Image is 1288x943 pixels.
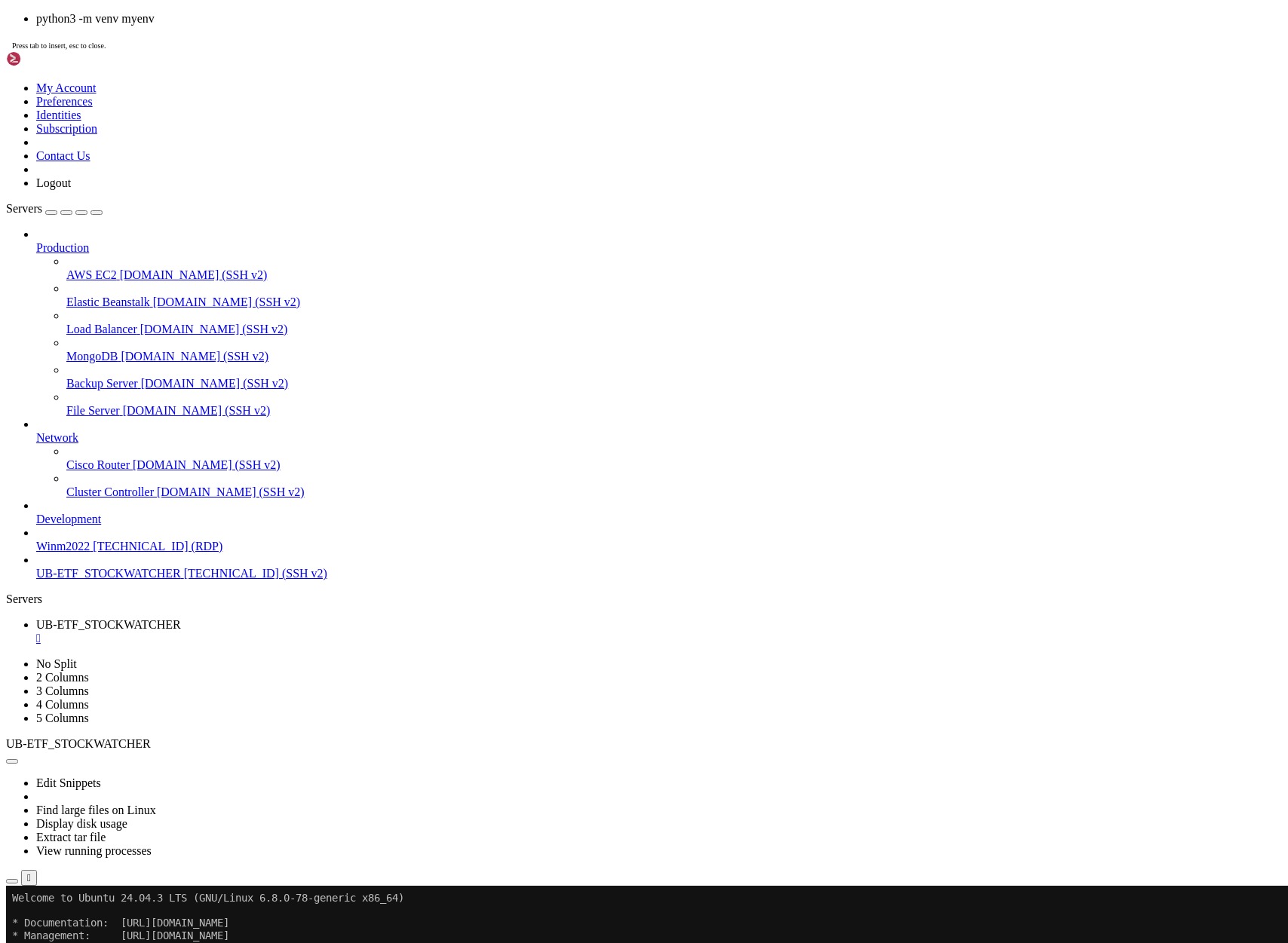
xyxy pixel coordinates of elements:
span: Backup Server [66,377,138,390]
div: (40, 38) [260,482,266,495]
span: ~/Project51 [127,482,193,494]
span: [DOMAIN_NAME] (SSH v2) [120,268,268,281]
span: [DOMAIN_NAME] (SSH v2) [140,323,288,335]
a: Winm2022 [TECHNICAL_ID] (RDP) [36,540,1282,553]
span: ubuntu@vps-d35ccc65 [6,470,121,482]
span: UB-ETF_STOCKWATCHER [36,618,181,631]
span: ubuntu@vps-d35ccc65 [6,482,121,494]
a: Load Balancer [DOMAIN_NAME] (SSH v2) [66,323,1282,336]
li: Elastic Beanstalk [DOMAIN_NAME] (SSH v2) [66,282,1282,309]
span: [DOMAIN_NAME] (SSH v2) [157,485,305,498]
x-row: : $ vi sigscan06py [6,458,1091,470]
li: Production [36,228,1282,418]
a: Backup Server [DOMAIN_NAME] (SSH v2) [66,377,1282,390]
a: UB-ETF_STOCKWATCHER [36,618,1282,645]
a: Logout [36,176,71,189]
span: [DOMAIN_NAME] (SSH v2) [133,458,281,471]
x-row: Swap usage: 0% [6,144,1091,157]
x-row: * Documentation: [URL][DOMAIN_NAME] [6,31,1091,44]
li: File Server [DOMAIN_NAME] (SSH v2) [66,390,1282,418]
li: MongoDB [DOMAIN_NAME] (SSH v2) [66,336,1282,363]
a: View running processes [36,844,152,857]
x-row: * Management: [URL][DOMAIN_NAME] [6,44,1091,57]
span: Cisco Router [66,458,130,471]
span: Press tab to insert, esc to close. [12,41,106,50]
x-row: Usage of /: 18.0% of 76.45GB [6,119,1091,132]
span: Load Balancer [66,323,137,335]
div:  [36,632,1282,645]
x-row: Enable ESM Apps to receive additional future security updates. [6,344,1091,357]
x-row: asx300-old.json asx300.txt asx_signals.csv notes.txt sigscan01.py sigscan03.py sigscan05.py [6,445,1091,458]
a: Edit Snippets [36,776,101,789]
div: Servers [6,592,1282,606]
span: [DOMAIN_NAME] (SSH v2) [141,377,289,390]
x-row: : $ ls [6,420,1091,433]
span: Development [36,513,101,525]
a: 2 Columns [36,671,89,684]
a: Identities [36,109,81,121]
x-row: Welcome to Ubuntu 24.04.3 LTS (GNU/Linux 6.8.0-78-generic x86_64) [6,6,1091,19]
span: [TECHNICAL_ID] (RDP) [93,540,222,553]
x-row: '=3.7,' asx300.json asx_hybrid_signals.csv sigscan.py sigscan02.py sigscan04.py [6,432,1091,445]
span: ~ [127,407,133,419]
a: Cisco Router [DOMAIN_NAME] (SSH v2) [66,458,1282,472]
li: AWS EC2 [DOMAIN_NAME] (SSH v2) [66,255,1282,282]
span: ubuntu@vps-d35ccc65 [6,420,121,432]
span: AWS EC2 [66,268,117,281]
span: [DOMAIN_NAME] (SSH v2) [121,350,268,363]
li: Backup Server [DOMAIN_NAME] (SSH v2) [66,363,1282,390]
x-row: Memory usage: 25% [6,131,1091,144]
a: File Server [DOMAIN_NAME] (SSH v2) [66,404,1282,418]
span: ~/Project51 [127,470,193,482]
span: ~/Project51 [127,420,193,432]
a: 3 Columns [36,684,89,697]
span: UB-ETF_STOCKWATCHER [36,567,181,580]
a: Production [36,241,1282,255]
span: [TECHNICAL_ID] (SSH v2) [184,567,327,580]
li: Cluster Controller [DOMAIN_NAME] (SSH v2) [66,472,1282,499]
a: No Split [36,657,77,670]
a: Subscription [36,122,97,135]
x-row: Last login: [DATE] from [TECHNICAL_ID] [6,394,1091,407]
span: ubuntu@vps-d35ccc65 [6,407,121,419]
span: Production [36,241,89,254]
li: python3 -m venv myenv [36,12,1282,26]
a: Elastic Beanstalk [DOMAIN_NAME] (SSH v2) [66,295,1282,309]
span: Elastic Beanstalk [66,295,150,308]
a: AWS EC2 [DOMAIN_NAME] (SSH v2) [66,268,1282,282]
a: Servers [6,202,103,215]
a: My Account [36,81,97,94]
x-row: To see these additional updates run: apt list --upgradable [6,320,1091,332]
li: Development [36,499,1282,526]
a: Find large files on Linux [36,804,156,816]
x-row: [URL][DOMAIN_NAME] [6,257,1091,270]
span: ~/Project51 [127,458,193,470]
x-row: System information as of [DATE] [6,81,1091,94]
x-row: Expanded Security Maintenance for Applications is not enabled. [6,282,1091,295]
a: Network [36,431,1282,445]
x-row: * Support: [URL][DOMAIN_NAME] [6,57,1091,69]
span: Cluster Controller [66,485,154,498]
a: 4 Columns [36,698,89,711]
div:  [27,872,31,883]
span: myenv [338,432,368,444]
a: 5 Columns [36,712,89,724]
x-row: Processes: 145 [6,157,1091,170]
a: MongoDB [DOMAIN_NAME] (SSH v2) [66,350,1282,363]
x-row: * Strictly confined Kubernetes makes edge and IoT secure. Learn how MicroK8s [6,219,1091,232]
a: Development [36,513,1282,526]
x-row: System load: 0.0 [6,106,1091,119]
x-row: See [URL][DOMAIN_NAME] or run: sudo pro status [6,357,1091,370]
x-row: just raised the bar for easy, resilient and secure K8s cluster deployment. [6,231,1091,244]
x-row: Users logged in: 0 [6,169,1091,182]
x-row: 12 updates can be applied immediately. [6,307,1091,320]
span: Winm2022 [36,540,90,553]
x-row: : $ vi sigscan06.py [6,470,1091,482]
span: MongoDB [66,350,118,363]
span: [DOMAIN_NAME] (SSH v2) [153,295,301,308]
span: [DOMAIN_NAME] (SSH v2) [123,404,271,417]
a: UB-ETF_STOCKWATCHER [TECHNICAL_ID] (SSH v2) [36,567,1282,580]
li: Load Balancer [DOMAIN_NAME] (SSH v2) [66,309,1282,336]
button:  [21,870,37,886]
x-row: : $ python3 [6,482,1091,495]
